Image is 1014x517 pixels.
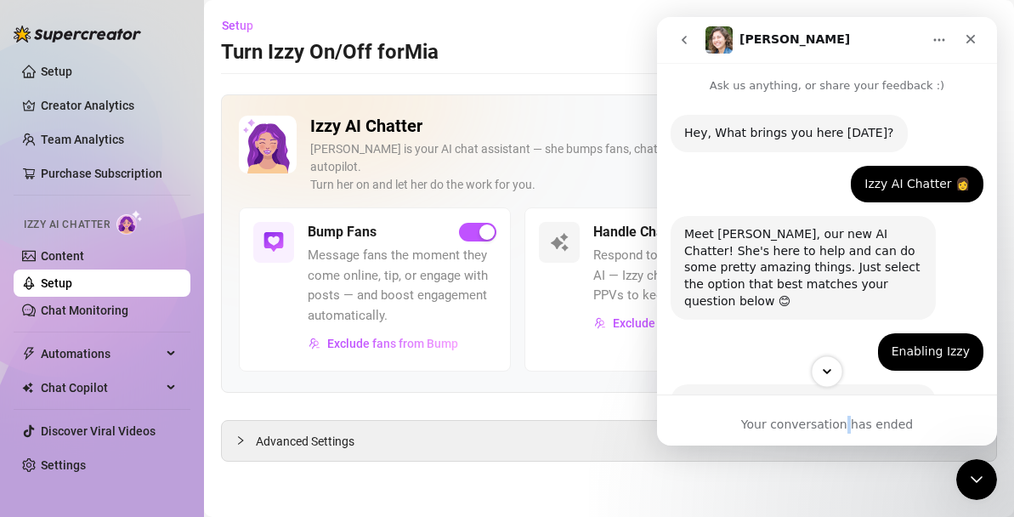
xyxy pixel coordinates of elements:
[14,26,141,43] img: logo-BBDzfeDw.svg
[593,246,782,306] span: Respond to fan messages with AI — Izzy chats, flirts, and sells PPVs to keep fans coming back.
[308,246,496,326] span: Message fans the moment they come online, tip, or engage with posts — and boost engagement automa...
[593,222,721,242] h5: Handle Chats with AI
[24,217,110,233] span: Izzy AI Chatter
[221,39,439,66] h3: Turn Izzy On/Off for Mia
[41,167,162,180] a: Purchase Subscription
[22,347,36,361] span: thunderbolt
[41,276,72,290] a: Setup
[41,92,177,119] a: Creator Analytics
[310,140,926,194] div: [PERSON_NAME] is your AI chat assistant — she bumps fans, chats in your tone, flirts, and sells y...
[956,459,997,500] iframe: Intercom live chat
[221,12,267,39] button: Setup
[41,340,161,367] span: Automations
[327,337,458,350] span: Exclude fans from Bump
[308,222,377,242] h5: Bump Fans
[235,431,256,450] div: collapsed
[41,304,128,317] a: Chat Monitoring
[613,316,751,330] span: Exclude fans from AI Chat
[22,382,33,394] img: Chat Copilot
[594,317,606,329] img: svg%3e
[41,65,72,78] a: Setup
[310,116,926,137] h2: Izzy AI Chatter
[239,116,297,173] img: Izzy AI Chatter
[41,249,84,263] a: Content
[41,458,86,472] a: Settings
[593,310,752,337] button: Exclude fans from AI Chat
[309,338,320,349] img: svg%3e
[263,232,284,253] img: svg%3e
[256,432,354,451] span: Advanced Settings
[41,424,156,438] a: Discover Viral Videos
[41,133,124,146] a: Team Analytics
[308,330,459,357] button: Exclude fans from Bump
[41,374,161,401] span: Chat Copilot
[549,232,569,253] img: svg%3e
[222,19,253,32] span: Setup
[116,210,143,235] img: AI Chatter
[657,17,997,446] iframe: Intercom live chat
[235,435,246,446] span: collapsed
